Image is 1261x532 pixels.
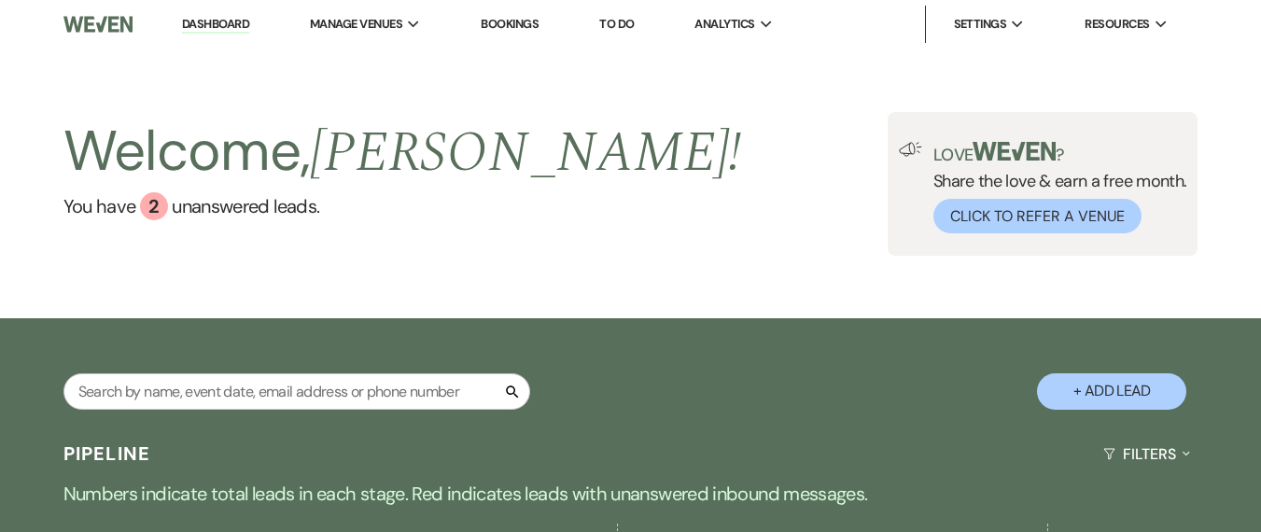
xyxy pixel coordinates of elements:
p: Love ? [933,142,1187,163]
a: You have 2 unanswered leads. [63,192,742,220]
h3: Pipeline [63,441,151,467]
button: + Add Lead [1037,373,1186,410]
span: Settings [954,15,1007,34]
button: Click to Refer a Venue [933,199,1142,233]
a: Dashboard [182,16,249,34]
button: Filters [1096,429,1198,479]
a: To Do [599,16,634,32]
h2: Welcome, [63,112,742,192]
div: 2 [140,192,168,220]
span: Manage Venues [310,15,402,34]
img: loud-speaker-illustration.svg [899,142,922,157]
span: [PERSON_NAME] ! [310,110,741,196]
span: Analytics [694,15,754,34]
img: weven-logo-green.svg [973,142,1056,161]
span: Resources [1085,15,1149,34]
img: Weven Logo [63,5,133,44]
a: Bookings [481,16,539,32]
input: Search by name, event date, email address or phone number [63,373,530,410]
div: Share the love & earn a free month. [922,142,1187,233]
